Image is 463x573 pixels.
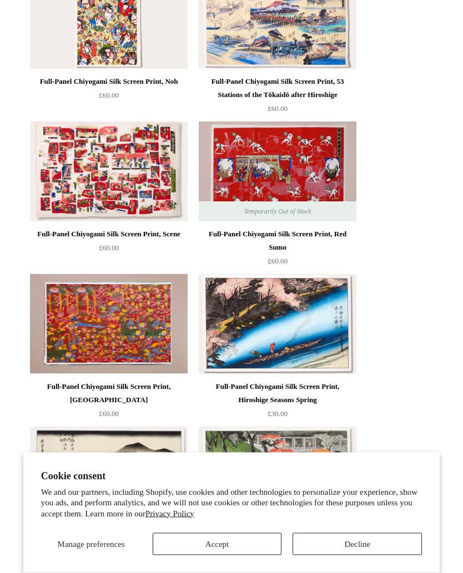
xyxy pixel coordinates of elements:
[30,427,188,527] img: Full-Panel Chiyogami Silk Screen Print, Hiroshige Seasons Summer
[153,533,282,555] button: Accept
[30,427,188,527] a: Full-Panel Chiyogami Silk Screen Print, Hiroshige Seasons Summer Full-Panel Chiyogami Silk Screen...
[199,122,356,222] img: Full-Panel Chiyogami Silk Screen Print, Red Sumo
[30,275,188,374] a: Full-Panel Chiyogami Silk Screen Print, Red Islands Full-Panel Chiyogami Silk Screen Print, Red I...
[233,202,322,222] span: Temporarily Out of Stock
[30,381,188,426] a: Full-Panel Chiyogami Silk Screen Print, [GEOGRAPHIC_DATA] £60.00
[202,228,354,255] div: Full-Panel Chiyogami Silk Screen Print, Red Sumo
[41,487,422,520] p: We and our partners, including Shopify, use cookies and other technologies to personalize your ex...
[199,228,356,273] a: Full-Panel Chiyogami Silk Screen Print, Red Sumo £60.00
[199,75,356,121] a: Full-Panel Chiyogami Silk Screen Print, 53 Stations of the Tōkaidō after Hiroshige £60.00
[41,470,422,482] h2: Cookie consent
[33,381,185,407] div: Full-Panel Chiyogami Silk Screen Print, [GEOGRAPHIC_DATA]
[41,533,142,555] button: Manage preferences
[268,105,288,113] span: £60.00
[145,509,194,518] a: Privacy Policy
[30,122,188,222] a: Full-Panel Chiyogami Silk Screen Print, Scene Full-Panel Chiyogami Silk Screen Print, Scene
[199,275,356,374] img: Full-Panel Chiyogami Silk Screen Print, Hiroshige Seasons Spring
[30,275,188,374] img: Full-Panel Chiyogami Silk Screen Print, Red Islands
[30,75,188,121] a: Full-Panel Chiyogami Silk Screen Print, Noh £60.00
[268,410,288,418] span: £30.00
[33,228,185,241] div: Full-Panel Chiyogami Silk Screen Print, Scene
[99,410,119,418] span: £60.00
[202,75,354,102] div: Full-Panel Chiyogami Silk Screen Print, 53 Stations of the Tōkaidō after Hiroshige
[199,427,356,527] a: Full-Panel Chiyogami Silk Screen Print, Hiroshige Seasons Autumn Full-Panel Chiyogami Silk Screen...
[30,228,188,273] a: Full-Panel Chiyogami Silk Screen Print, Scene £60.00
[199,122,356,222] a: Full-Panel Chiyogami Silk Screen Print, Red Sumo Full-Panel Chiyogami Silk Screen Print, Red Sumo...
[202,381,354,407] div: Full-Panel Chiyogami Silk Screen Print, Hiroshige Seasons Spring
[199,381,356,426] a: Full-Panel Chiyogami Silk Screen Print, Hiroshige Seasons Spring £30.00
[30,122,188,222] img: Full-Panel Chiyogami Silk Screen Print, Scene
[99,244,119,252] span: £60.00
[33,75,185,89] div: Full-Panel Chiyogami Silk Screen Print, Noh
[99,92,119,100] span: £60.00
[268,257,288,266] span: £60.00
[199,427,356,527] img: Full-Panel Chiyogami Silk Screen Print, Hiroshige Seasons Autumn
[293,533,422,555] button: Decline
[199,275,356,374] a: Full-Panel Chiyogami Silk Screen Print, Hiroshige Seasons Spring Full-Panel Chiyogami Silk Screen...
[58,540,125,549] span: Manage preferences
